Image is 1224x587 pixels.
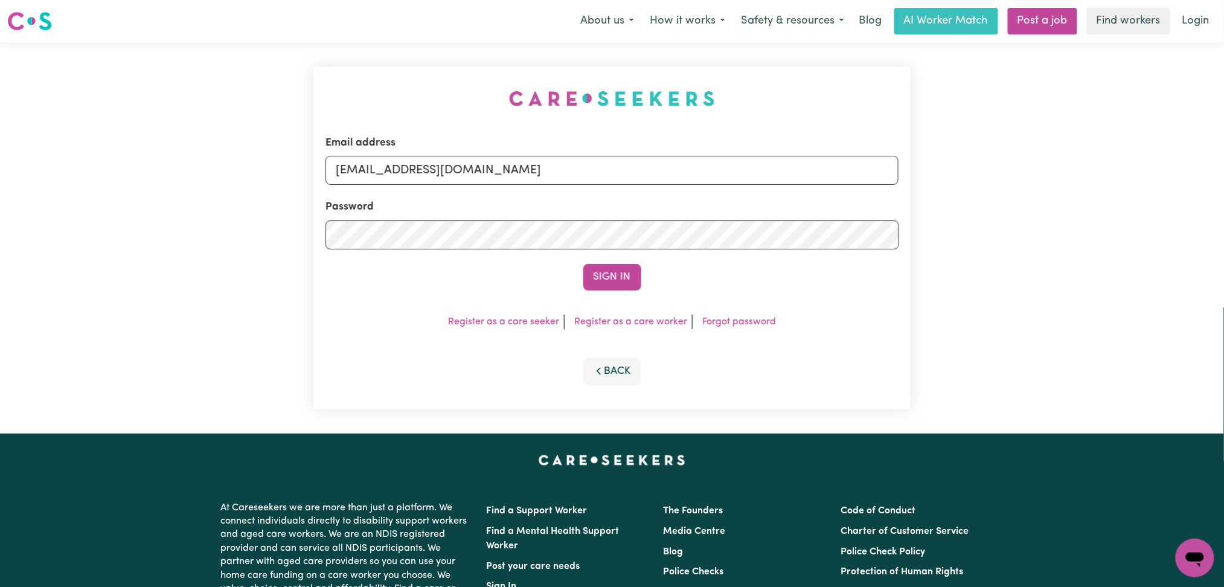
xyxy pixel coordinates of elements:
a: Police Check Policy [841,547,925,557]
a: Blog [664,547,684,557]
button: How it works [642,8,733,34]
button: Safety & resources [733,8,852,34]
input: Email address [325,156,899,185]
button: About us [572,8,642,34]
a: Find workers [1087,8,1170,34]
a: Media Centre [664,527,726,536]
a: Register as a care worker [574,317,687,327]
a: Login [1175,8,1217,34]
a: Blog [852,8,889,34]
a: Register as a care seeker [448,317,559,327]
a: Find a Support Worker [487,506,588,516]
a: The Founders [664,506,723,516]
iframe: Button to launch messaging window [1176,539,1214,577]
a: Careseekers logo [7,7,52,35]
label: Email address [325,135,396,151]
a: Post a job [1008,8,1077,34]
img: Careseekers logo [7,10,52,32]
a: Protection of Human Rights [841,567,963,577]
a: Charter of Customer Service [841,527,969,536]
a: AI Worker Match [894,8,998,34]
a: Post your care needs [487,562,580,571]
button: Back [583,358,641,385]
a: Code of Conduct [841,506,915,516]
a: Find a Mental Health Support Worker [487,527,620,551]
a: Police Checks [664,567,724,577]
label: Password [325,199,374,215]
a: Careseekers home page [539,455,685,465]
button: Sign In [583,264,641,290]
a: Forgot password [702,317,776,327]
